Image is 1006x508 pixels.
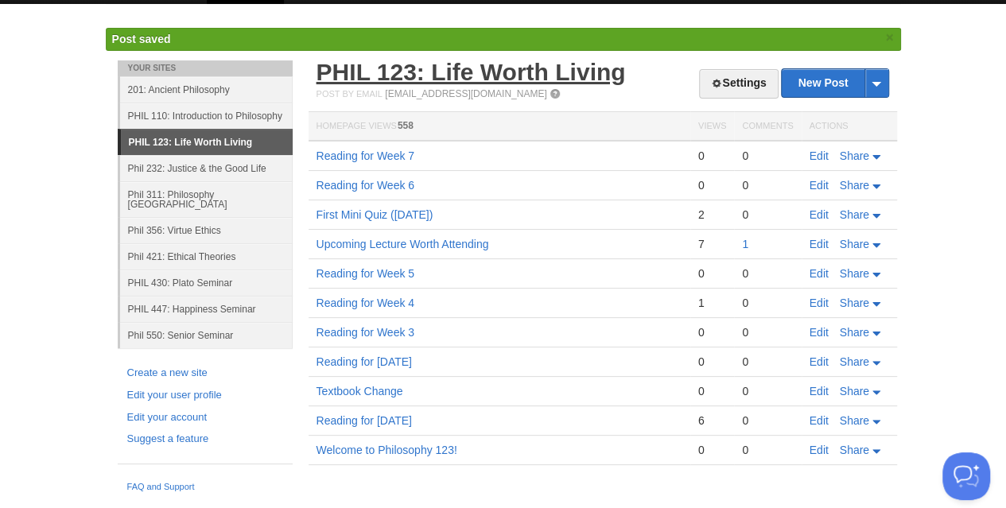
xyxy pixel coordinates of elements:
[742,149,793,163] div: 0
[742,443,793,457] div: 0
[840,444,869,456] span: Share
[942,452,990,500] iframe: Help Scout Beacon - Open
[698,296,726,310] div: 1
[120,322,293,348] a: Phil 550: Senior Seminar
[840,355,869,368] span: Share
[127,409,283,426] a: Edit your account
[840,385,869,397] span: Share
[840,297,869,309] span: Share
[120,270,293,296] a: PHIL 430: Plato Seminar
[742,296,793,310] div: 0
[317,444,457,456] a: Welcome to Philosophy 123!
[810,179,829,192] a: Edit
[782,69,888,97] a: New Post
[317,238,489,250] a: Upcoming Lecture Worth Attending
[120,76,293,103] a: 201: Ancient Philosophy
[398,120,414,131] span: 558
[127,480,283,494] a: FAQ and Support
[317,267,414,280] a: Reading for Week 5
[690,112,734,142] th: Views
[120,155,293,181] a: Phil 232: Justice & the Good Life
[121,130,293,155] a: PHIL 123: Life Worth Living
[883,28,897,48] a: ×
[840,179,869,192] span: Share
[742,325,793,339] div: 0
[810,267,829,280] a: Edit
[120,217,293,243] a: Phil 356: Virtue Ethics
[127,387,283,404] a: Edit your user profile
[802,112,897,142] th: Actions
[317,297,414,309] a: Reading for Week 4
[810,385,829,397] a: Edit
[120,181,293,217] a: Phil 311: Philosophy [GEOGRAPHIC_DATA]
[698,237,726,251] div: 7
[742,266,793,281] div: 0
[742,178,793,192] div: 0
[742,238,748,250] a: 1
[742,355,793,369] div: 0
[317,385,403,397] a: Textbook Change
[698,443,726,457] div: 0
[742,413,793,428] div: 0
[317,355,412,368] a: Reading for [DATE]
[810,149,829,162] a: Edit
[309,112,690,142] th: Homepage Views
[742,384,793,398] div: 0
[317,208,433,221] a: First Mini Quiz ([DATE])
[840,149,869,162] span: Share
[840,414,869,427] span: Share
[317,179,414,192] a: Reading for Week 6
[317,89,383,99] span: Post by Email
[698,355,726,369] div: 0
[317,149,414,162] a: Reading for Week 7
[120,296,293,322] a: PHIL 447: Happiness Seminar
[698,266,726,281] div: 0
[810,414,829,427] a: Edit
[120,103,293,129] a: PHIL 110: Introduction to Philosophy
[810,444,829,456] a: Edit
[698,413,726,428] div: 6
[840,267,869,280] span: Share
[698,178,726,192] div: 0
[317,59,626,85] a: PHIL 123: Life Worth Living
[118,60,293,76] li: Your Sites
[317,414,412,427] a: Reading for [DATE]
[699,69,778,99] a: Settings
[810,355,829,368] a: Edit
[742,207,793,222] div: 0
[698,149,726,163] div: 0
[810,297,829,309] a: Edit
[698,325,726,339] div: 0
[810,238,829,250] a: Edit
[385,88,546,99] a: [EMAIL_ADDRESS][DOMAIN_NAME]
[112,33,171,45] span: Post saved
[127,431,283,448] a: Suggest a feature
[840,238,869,250] span: Share
[734,112,801,142] th: Comments
[810,326,829,339] a: Edit
[698,207,726,222] div: 2
[698,384,726,398] div: 0
[810,208,829,221] a: Edit
[840,326,869,339] span: Share
[127,365,283,382] a: Create a new site
[317,326,414,339] a: Reading for Week 3
[840,208,869,221] span: Share
[120,243,293,270] a: Phil 421: Ethical Theories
